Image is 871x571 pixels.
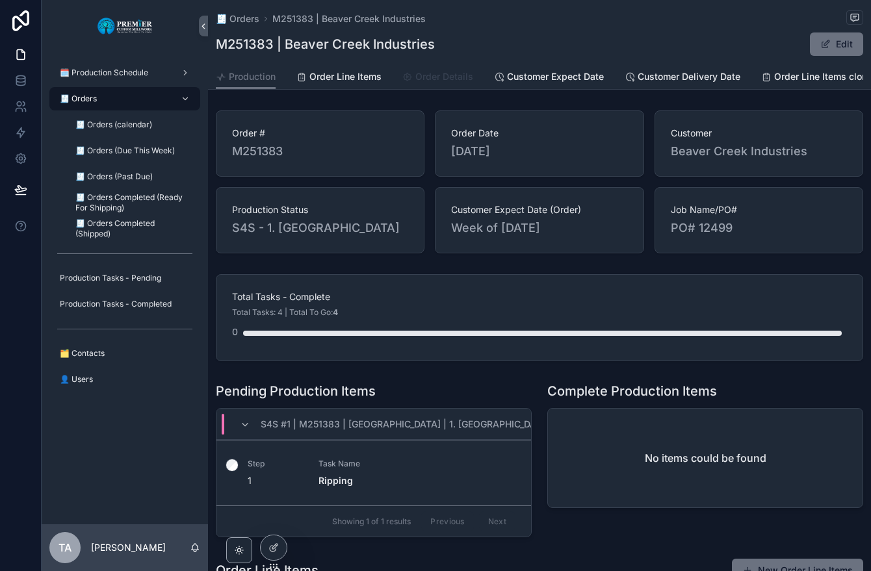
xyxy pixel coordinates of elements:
[42,52,208,408] div: scrollable content
[65,165,200,188] a: 🧾 Orders (Past Due)
[65,191,200,214] a: 🧾 Orders Completed (Ready For Shipping)
[60,374,93,385] span: 👤 Users
[232,290,847,303] span: Total Tasks - Complete
[232,142,408,160] span: M251383
[60,94,97,104] span: 🧾 Orders
[49,266,200,290] a: Production Tasks - Pending
[248,459,303,469] span: Step
[507,70,604,83] span: Customer Expect Date
[272,12,426,25] a: M251383 | Beaver Creek Industries
[451,203,627,216] span: Customer Expect Date (Order)
[451,219,627,237] span: Week of [DATE]
[75,120,152,130] span: 🧾 Orders (calendar)
[216,382,376,400] h1: Pending Production Items
[60,68,148,78] span: 🗓️ Production Schedule
[671,127,847,140] span: Customer
[333,307,338,317] strong: 4
[49,61,200,84] a: 🗓️ Production Schedule
[229,70,276,83] span: Production
[318,459,515,469] span: Task Name
[75,192,187,213] span: 🧾 Orders Completed (Ready For Shipping)
[261,418,551,431] span: S4S #1 | M251383 | [GEOGRAPHIC_DATA] | 1. [GEOGRAPHIC_DATA]
[49,368,200,391] a: 👤 Users
[232,219,408,237] span: S4S - 1. [GEOGRAPHIC_DATA]
[402,65,473,91] a: Order Details
[451,127,627,140] span: Order Date
[810,32,863,56] button: Edit
[216,65,276,90] a: Production
[75,171,153,182] span: 🧾 Orders (Past Due)
[49,342,200,365] a: 🗂️ Contacts
[97,16,153,36] img: App logo
[75,146,175,156] span: 🧾 Orders (Due This Week)
[91,541,166,554] p: [PERSON_NAME]
[58,540,71,555] span: TA
[49,87,200,110] a: 🧾 Orders
[216,12,259,25] a: 🧾 Orders
[332,516,411,527] span: Showing 1 of 1 results
[232,319,238,345] div: 0
[232,127,408,140] span: Order #
[625,65,740,91] a: Customer Delivery Date
[671,219,847,237] span: PO# 12499
[60,273,161,283] span: Production Tasks - Pending
[65,113,200,136] a: 🧾 Orders (calendar)
[65,217,200,240] a: 🧾 Orders Completed (Shipped)
[232,307,338,318] span: Total Tasks: 4 | Total To Go:
[232,203,408,216] span: Production Status
[75,218,187,239] span: 🧾 Orders Completed (Shipped)
[60,348,105,359] span: 🗂️ Contacts
[65,139,200,162] a: 🧾 Orders (Due This Week)
[671,142,847,160] span: Beaver Creek Industries
[216,35,435,53] h1: M251383 | Beaver Creek Industries
[318,475,353,486] strong: Ripping
[309,70,382,83] span: Order Line Items
[547,382,717,400] h1: Complete Production Items
[451,142,627,160] span: [DATE]
[494,65,604,91] a: Customer Expect Date
[296,65,382,91] a: Order Line Items
[645,450,766,466] h2: No items could be found
[60,299,172,309] span: Production Tasks - Completed
[671,203,847,216] span: Job Name/PO#
[248,474,303,487] span: 1
[49,292,200,316] a: Production Tasks - Completed
[415,70,473,83] span: Order Details
[638,70,740,83] span: Customer Delivery Date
